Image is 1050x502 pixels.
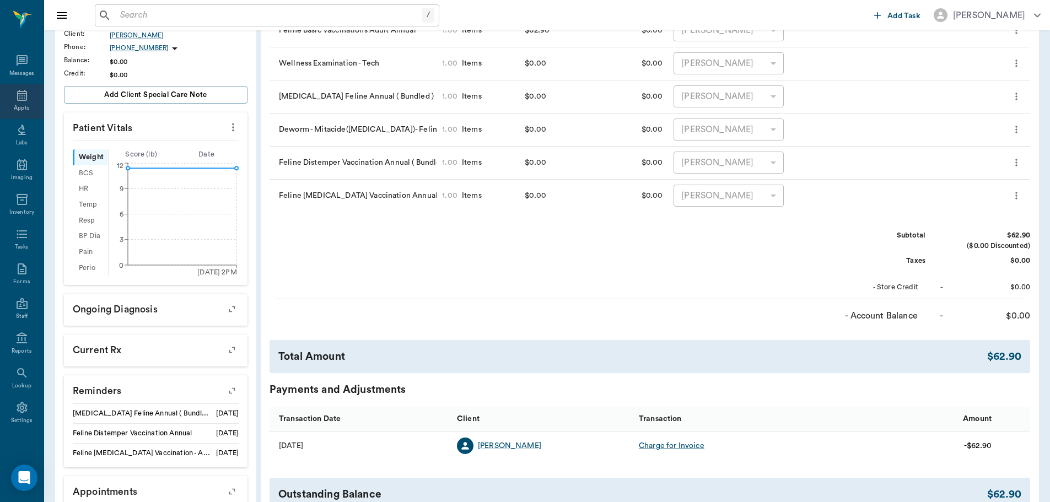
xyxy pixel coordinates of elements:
div: $0.00 [602,80,668,114]
p: [PHONE_NUMBER] [110,44,168,53]
button: more [1008,21,1025,40]
div: Subtotal [843,230,925,241]
div: Transaction [633,407,815,431]
div: $0.00 [602,147,668,180]
a: [PERSON_NAME] [110,30,247,40]
div: [PERSON_NAME] [953,9,1025,22]
div: Settings [11,417,33,425]
div: [DATE] [216,428,239,439]
div: 1.00 [442,157,457,168]
div: Client [451,407,633,431]
div: 1.00 [442,58,457,69]
div: Items [457,124,482,135]
button: Add client Special Care Note [64,86,247,104]
div: - Account Balance [835,309,918,322]
div: [PERSON_NAME] [674,152,784,174]
button: more [1008,186,1025,205]
div: Forms [13,278,30,286]
div: BP Dia [73,229,108,245]
div: Tasks [15,243,29,251]
div: Amount [815,407,997,431]
div: Client : [64,29,110,39]
p: Current Rx [64,334,247,362]
div: Date [174,149,239,160]
button: Add Task [870,5,925,25]
div: Transaction Date [279,403,341,434]
p: Patient Vitals [64,112,247,140]
div: 10/14/25 [279,440,303,451]
button: more [224,118,242,137]
div: [PERSON_NAME] [674,85,784,107]
div: $0.00 [602,114,668,147]
div: [PERSON_NAME] [674,185,784,207]
div: Score ( lb ) [109,149,174,160]
div: $62.90 [525,22,550,39]
div: $0.00 [525,121,546,138]
div: Imaging [11,174,33,182]
div: $0.00 [602,14,668,47]
div: Feline [MEDICAL_DATA] Vaccination Annual - ( Bundled) [270,180,437,213]
div: [PERSON_NAME] [674,52,784,74]
div: Total Amount [278,349,987,365]
div: [DATE] [216,408,239,419]
p: Ongoing diagnosis [64,294,247,321]
div: BCS [73,165,108,181]
div: Client [457,403,480,434]
div: 1.00 [442,91,457,102]
button: more [1008,120,1025,139]
div: Payments and Adjustments [270,382,1030,398]
div: $0.00 [947,282,1030,293]
div: Messages [9,69,35,78]
div: Resp [73,213,108,229]
div: [MEDICAL_DATA] Feline Annual ( Bundled ) [73,408,212,419]
tspan: [DATE] 2PM [197,269,237,276]
button: more [1008,54,1025,73]
a: [PERSON_NAME] [478,440,541,451]
div: Feline Basic Vaccinations Adult Annual [270,14,437,47]
span: Add client Special Care Note [104,89,207,101]
div: [PERSON_NAME] [674,118,784,141]
div: HR [73,181,108,197]
div: Weight [73,149,108,165]
div: $0.00 [602,180,668,213]
div: $62.90 [947,230,1030,241]
div: Pain [73,244,108,260]
div: Wellness Examination - Tech [270,47,437,80]
div: $0.00 [525,154,546,171]
div: Lookup [12,382,31,390]
div: [PERSON_NAME] [674,19,784,41]
div: Credit : [64,68,110,78]
input: Search [116,8,422,23]
div: / [422,8,434,23]
div: Charge for Invoice [639,440,704,451]
div: $0.00 [525,55,546,72]
div: - Store Credit [836,282,918,293]
div: -$62.90 [964,440,992,451]
tspan: 9 [120,185,123,192]
div: - [940,309,943,322]
div: - [940,282,943,293]
div: $0.00 [525,88,546,105]
div: Open Intercom Messenger [11,465,37,491]
div: 1.00 [442,25,457,36]
button: Close drawer [51,4,73,26]
div: [DATE] [216,448,239,458]
div: ($0.00 Discounted) [947,241,1030,251]
button: more [1008,153,1025,172]
div: Feline Distemper Vaccination Annual [73,428,192,439]
div: Appts [14,104,29,112]
div: $62.90 [987,349,1021,365]
div: Amount [963,403,992,434]
tspan: 3 [120,236,123,243]
div: $0.00 [525,187,546,204]
div: Items [457,25,482,36]
div: [MEDICAL_DATA] Feline Annual ( Bundled ) [270,80,437,114]
tspan: 0 [119,262,123,268]
div: Transaction Date [270,407,451,431]
div: Reports [12,347,32,355]
div: Deworm - Mitacide([MEDICAL_DATA])- Feline [270,114,437,147]
div: $0.00 [110,70,247,80]
tspan: 6 [120,211,123,218]
div: Items [457,157,482,168]
button: [PERSON_NAME] [925,5,1049,25]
